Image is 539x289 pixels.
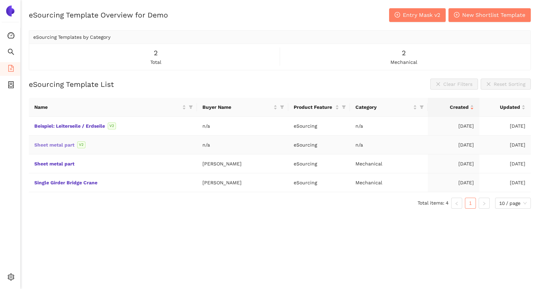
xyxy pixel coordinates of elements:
span: plus-circle [454,12,459,19]
button: plus-circleEntry Mask v2 [389,8,446,22]
span: New Shortlist Template [462,11,525,19]
td: n/a [350,136,428,154]
span: 2 [402,48,406,58]
th: this column's title is Name,this column is sortable [29,98,197,117]
span: filter [187,102,194,112]
h2: eSourcing Template List [29,79,114,89]
span: mechanical [390,58,417,66]
td: eSourcing [288,154,350,173]
li: Next Page [479,198,490,209]
button: right [479,198,490,209]
a: 1 [465,198,476,208]
span: filter [418,102,425,112]
span: filter [420,105,424,109]
td: n/a [350,117,428,136]
td: [PERSON_NAME] [197,154,289,173]
td: [DATE] [428,117,479,136]
th: this column's title is Product Feature,this column is sortable [288,98,350,117]
span: search [8,46,14,60]
span: total [150,58,161,66]
span: dashboard [8,30,14,43]
button: closeReset Sorting [481,79,531,90]
span: file-add [8,62,14,76]
span: filter [280,105,284,109]
td: Mechanical [350,173,428,192]
span: filter [189,105,193,109]
span: filter [340,102,347,112]
th: this column's title is Buyer Name,this column is sortable [197,98,289,117]
span: Buyer Name [202,103,272,111]
span: 10 / page [499,198,527,208]
span: Product Feature [294,103,334,111]
th: this column's title is Category,this column is sortable [350,98,428,117]
td: [DATE] [428,154,479,173]
th: this column's title is Updated,this column is sortable [479,98,531,117]
td: [DATE] [428,136,479,154]
td: n/a [197,117,289,136]
td: [DATE] [479,173,531,192]
button: plus-circleNew Shortlist Template [448,8,531,22]
td: eSourcing [288,136,350,154]
span: 2 [154,48,158,58]
span: left [455,201,459,206]
div: Page Size [495,198,531,209]
td: [DATE] [479,117,531,136]
img: Logo [5,5,16,16]
button: closeClear Filters [430,79,478,90]
li: Previous Page [451,198,462,209]
span: V2 [108,123,116,129]
td: [PERSON_NAME] [197,173,289,192]
td: [DATE] [479,136,531,154]
span: Category [355,103,412,111]
span: Created [433,103,469,111]
td: eSourcing [288,173,350,192]
span: plus-circle [395,12,400,19]
span: setting [8,271,14,285]
span: filter [279,102,285,112]
span: filter [342,105,346,109]
td: [DATE] [428,173,479,192]
span: eSourcing Templates by Category [33,34,110,40]
span: V2 [77,141,85,148]
td: eSourcing [288,117,350,136]
li: Total items: 4 [418,198,448,209]
li: 1 [465,198,476,209]
h2: eSourcing Template Overview for Demo [29,10,168,20]
span: Name [34,103,181,111]
td: [DATE] [479,154,531,173]
span: Updated [485,103,520,111]
td: Mechanical [350,154,428,173]
span: container [8,79,14,93]
span: Entry Mask v2 [403,11,440,19]
td: n/a [197,136,289,154]
span: right [482,201,486,206]
button: left [451,198,462,209]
